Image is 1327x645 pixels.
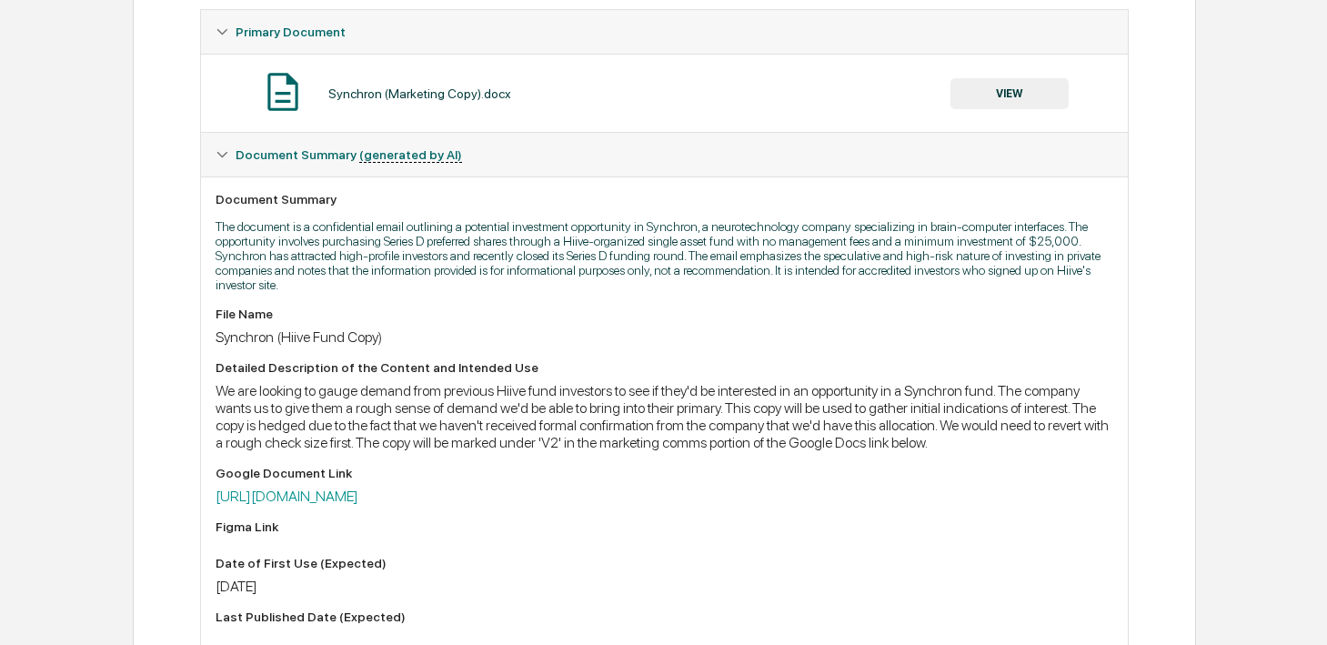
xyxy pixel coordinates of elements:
[216,519,1113,534] div: Figma Link
[216,578,1113,595] div: [DATE]
[216,360,1113,375] div: Detailed Description of the Content and Intended Use
[950,78,1069,109] button: VIEW
[328,86,511,101] div: Synchron (Marketing Copy).docx
[216,192,1113,207] div: Document Summary
[236,147,462,162] span: Document Summary
[201,133,1128,176] div: Document Summary (generated by AI)
[216,556,1113,570] div: Date of First Use (Expected)
[216,610,1113,624] div: Last Published Date (Expected)
[201,54,1128,132] div: Primary Document
[201,10,1128,54] div: Primary Document
[216,382,1113,451] div: We are looking to gauge demand from previous Hiive fund investors to see if they'd be interested ...
[260,69,306,115] img: Document Icon
[216,328,1113,346] div: Synchron (Hiive Fund Copy)
[216,488,358,505] a: [URL][DOMAIN_NAME]
[216,466,1113,480] div: Google Document Link
[236,25,346,39] span: Primary Document
[216,219,1113,292] p: The document is a confidential email outlining a potential investment opportunity in Synchron, a ...
[359,147,462,163] u: (generated by AI)
[216,307,1113,321] div: File Name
